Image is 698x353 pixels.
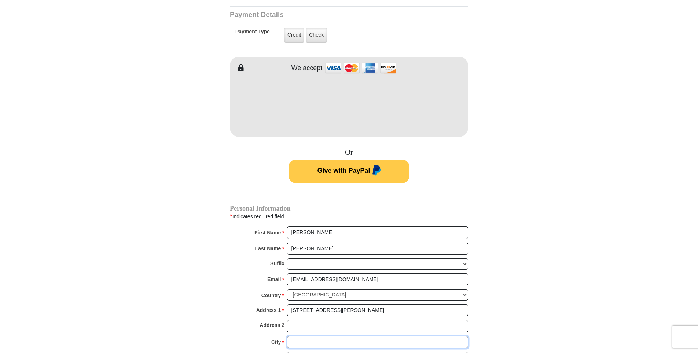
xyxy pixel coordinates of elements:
[230,212,468,221] div: Indicates required field
[306,28,327,43] label: Check
[235,29,270,39] h5: Payment Type
[261,290,281,301] strong: Country
[317,167,370,174] span: Give with PayPal
[284,28,304,43] label: Credit
[256,305,281,315] strong: Address 1
[230,11,417,19] h3: Payment Details
[260,320,284,330] strong: Address 2
[230,205,468,211] h4: Personal Information
[324,60,397,76] img: credit cards accepted
[271,337,281,347] strong: City
[270,258,284,269] strong: Suffix
[255,243,281,254] strong: Last Name
[267,274,281,284] strong: Email
[289,160,409,183] button: Give with PayPal
[230,148,468,157] h4: - Or -
[370,165,381,177] img: paypal
[291,64,323,72] h4: We accept
[254,228,281,238] strong: First Name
